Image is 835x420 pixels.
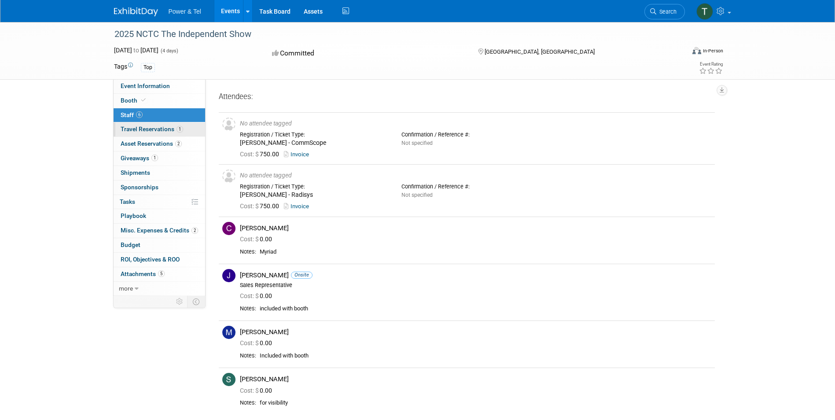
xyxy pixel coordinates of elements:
a: Search [644,4,685,19]
span: Asset Reservations [121,140,182,147]
a: Giveaways1 [114,151,205,166]
div: included with booth [260,305,711,313]
img: Format-Inperson.png [692,47,701,54]
a: Invoice [284,151,313,158]
a: Attachments5 [114,267,205,281]
span: [GEOGRAPHIC_DATA], [GEOGRAPHIC_DATA] [485,48,595,55]
span: Cost: $ [240,387,260,394]
span: Sponsorships [121,184,158,191]
img: Unassigned-User-Icon.png [222,118,235,131]
div: [PERSON_NAME] [240,224,711,232]
span: 6 [136,111,143,118]
div: Notes: [240,305,256,312]
span: Travel Reservations [121,125,183,133]
span: Shipments [121,169,150,176]
a: Invoice [284,203,313,210]
div: Registration / Ticket Type: [240,183,388,190]
span: Cost: $ [240,151,260,158]
span: Booth [121,97,147,104]
span: Tasks [120,198,135,205]
img: Unassigned-User-Icon.png [222,169,235,183]
span: ROI, Objectives & ROO [121,256,180,263]
a: Tasks [114,195,205,209]
span: Not specified [401,192,433,198]
div: [PERSON_NAME] - CommScope [240,139,388,147]
span: (4 days) [160,48,178,54]
img: J.jpg [222,269,235,282]
span: 750.00 [240,203,283,210]
img: Tiffany Tilghman [696,3,713,20]
span: Cost: $ [240,236,260,243]
div: Confirmation / Reference #: [401,183,550,190]
span: Search [656,8,677,15]
div: No attendee tagged [240,120,711,128]
span: Playbook [121,212,146,219]
img: S.jpg [222,373,235,386]
div: Included with booth [260,352,711,360]
div: Notes: [240,399,256,406]
span: Cost: $ [240,339,260,346]
span: Not specified [401,140,433,146]
td: Toggle Event Tabs [187,296,205,307]
div: Event Rating [699,62,723,66]
a: Budget [114,238,205,252]
div: Top [141,63,155,72]
div: Sales Representative [240,282,711,289]
div: Attendees: [219,92,715,103]
span: to [132,47,140,54]
span: 0.00 [240,339,276,346]
span: Giveaways [121,155,158,162]
div: 2025 NCTC The Independent Show [111,26,672,42]
span: [DATE] [DATE] [114,47,158,54]
span: more [119,285,133,292]
div: Registration / Ticket Type: [240,131,388,138]
td: Personalize Event Tab Strip [172,296,188,307]
img: M.jpg [222,326,235,339]
div: [PERSON_NAME] - Radisys [240,191,388,199]
span: Cost: $ [240,203,260,210]
span: 0.00 [240,236,276,243]
div: Event Format [633,46,724,59]
div: [PERSON_NAME] [240,328,711,336]
a: more [114,282,205,296]
span: 2 [175,140,182,147]
div: for visibility [260,399,711,407]
span: Attachments [121,270,165,277]
span: Event Information [121,82,170,89]
a: Shipments [114,166,205,180]
a: ROI, Objectives & ROO [114,253,205,267]
span: Staff [121,111,143,118]
span: Cost: $ [240,292,260,299]
div: [PERSON_NAME] [240,271,711,280]
a: Travel Reservations1 [114,122,205,136]
span: Misc. Expenses & Credits [121,227,198,234]
a: Misc. Expenses & Credits2 [114,224,205,238]
div: Notes: [240,352,256,359]
span: 1 [151,155,158,161]
img: ExhibitDay [114,7,158,16]
span: 750.00 [240,151,283,158]
a: Booth [114,94,205,108]
span: 2 [191,227,198,234]
div: Confirmation / Reference #: [401,131,550,138]
span: 0.00 [240,292,276,299]
span: Onsite [291,272,313,278]
a: Staff6 [114,108,205,122]
div: No attendee tagged [240,172,711,180]
img: C.jpg [222,222,235,235]
span: 1 [177,126,183,133]
div: Myriad [260,248,711,256]
div: In-Person [703,48,723,54]
span: Budget [121,241,140,248]
a: Event Information [114,79,205,93]
a: Sponsorships [114,181,205,195]
i: Booth reservation complete [141,98,146,103]
div: [PERSON_NAME] [240,375,711,383]
span: Power & Tel [169,8,201,15]
a: Playbook [114,209,205,223]
span: 5 [158,270,165,277]
td: Tags [114,62,133,72]
div: Notes: [240,248,256,255]
a: Asset Reservations2 [114,137,205,151]
span: 0.00 [240,387,276,394]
